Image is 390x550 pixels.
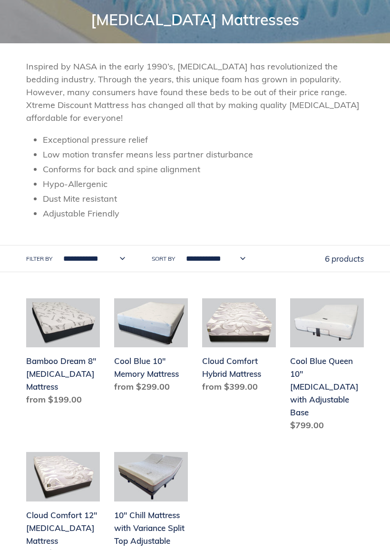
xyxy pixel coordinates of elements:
span: [MEDICAL_DATA] Mattresses [91,10,299,29]
a: Cloud Comfort Hybrid Mattress [202,299,276,397]
p: Inspired by NASA in the early 1990’s, [MEDICAL_DATA] has revolutionized the bedding industry. Thr... [26,60,364,125]
li: Conforms for back and spine alignment [43,163,364,176]
a: Bamboo Dream 8" Memory Foam Mattress [26,299,100,410]
a: Cool Blue 10" Memory Mattress [114,299,188,397]
span: 6 products [325,254,364,264]
li: Low motion transfer means less partner disturbance [43,148,364,161]
li: Exceptional pressure relief [43,134,364,147]
li: Adjustable Friendly [43,207,364,220]
label: Sort by [152,255,175,264]
li: Hypo-Allergenic [43,178,364,191]
a: Cool Blue Queen 10" Memory Foam with Adjustable Base [290,299,364,436]
li: Dust Mite resistant [43,193,364,206]
label: Filter by [26,255,52,264]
